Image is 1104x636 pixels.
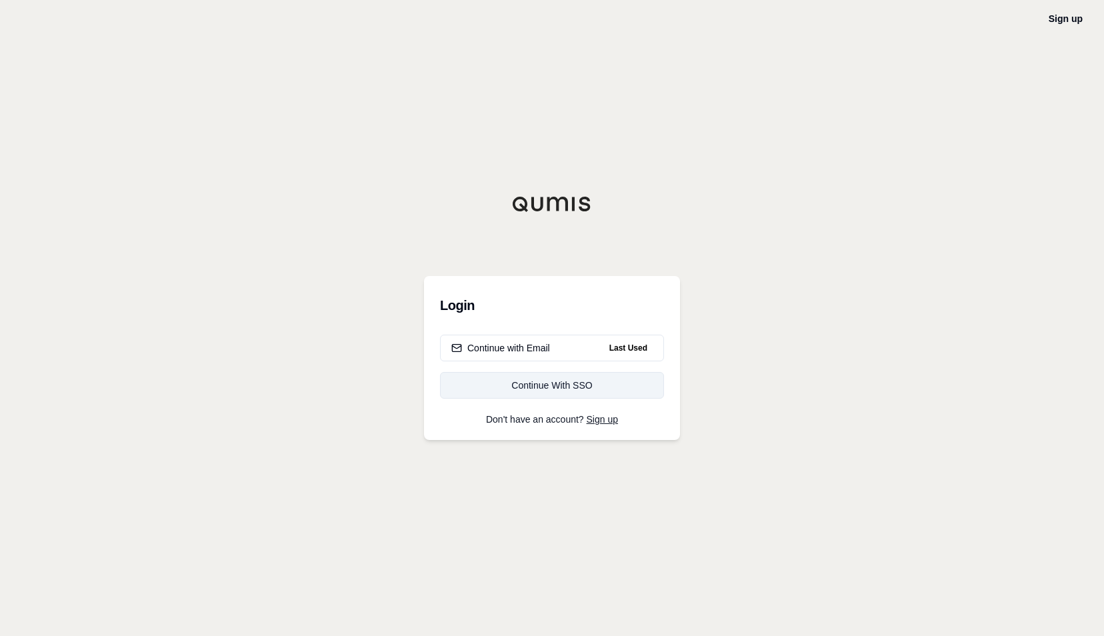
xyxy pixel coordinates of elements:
a: Continue With SSO [440,372,664,399]
a: Sign up [1049,13,1083,24]
h3: Login [440,292,664,319]
a: Sign up [587,414,618,425]
button: Continue with EmailLast Used [440,335,664,361]
div: Continue with Email [451,341,550,355]
p: Don't have an account? [440,415,664,424]
span: Last Used [604,340,653,356]
div: Continue With SSO [451,379,653,392]
img: Qumis [512,196,592,212]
